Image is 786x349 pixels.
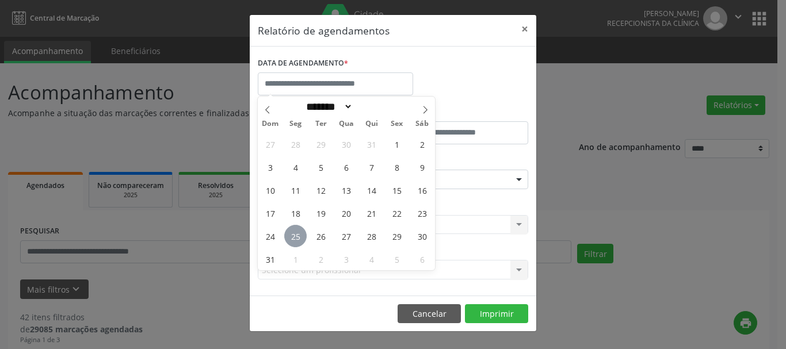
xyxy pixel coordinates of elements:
span: Agosto 7, 2025 [360,156,383,178]
span: Agosto 4, 2025 [284,156,307,178]
span: Agosto 6, 2025 [335,156,357,178]
span: Ter [308,120,334,128]
span: Qua [334,120,359,128]
span: Agosto 5, 2025 [310,156,332,178]
span: Agosto 24, 2025 [259,225,281,247]
span: Agosto 26, 2025 [310,225,332,247]
span: Agosto 13, 2025 [335,179,357,201]
span: Agosto 10, 2025 [259,179,281,201]
button: Cancelar [398,304,461,324]
span: Agosto 17, 2025 [259,202,281,224]
button: Imprimir [465,304,528,324]
span: Agosto 12, 2025 [310,179,332,201]
input: Year [353,101,391,113]
span: Agosto 19, 2025 [310,202,332,224]
span: Agosto 22, 2025 [386,202,408,224]
button: Close [513,15,536,43]
label: DATA DE AGENDAMENTO [258,55,348,72]
span: Setembro 3, 2025 [335,248,357,270]
span: Agosto 14, 2025 [360,179,383,201]
span: Julho 29, 2025 [310,133,332,155]
span: Agosto 25, 2025 [284,225,307,247]
span: Agosto 3, 2025 [259,156,281,178]
select: Month [302,101,353,113]
span: Julho 28, 2025 [284,133,307,155]
span: Dom [258,120,283,128]
span: Julho 30, 2025 [335,133,357,155]
span: Qui [359,120,384,128]
span: Julho 27, 2025 [259,133,281,155]
span: Julho 31, 2025 [360,133,383,155]
h5: Relatório de agendamentos [258,23,390,38]
span: Agosto 30, 2025 [411,225,433,247]
span: Setembro 4, 2025 [360,248,383,270]
span: Agosto 18, 2025 [284,202,307,224]
span: Seg [283,120,308,128]
span: Agosto 8, 2025 [386,156,408,178]
span: Sex [384,120,410,128]
span: Agosto 23, 2025 [411,202,433,224]
span: Agosto 11, 2025 [284,179,307,201]
span: Agosto 2, 2025 [411,133,433,155]
span: Agosto 31, 2025 [259,248,281,270]
span: Setembro 1, 2025 [284,248,307,270]
span: Agosto 21, 2025 [360,202,383,224]
span: Agosto 16, 2025 [411,179,433,201]
span: Sáb [410,120,435,128]
span: Agosto 28, 2025 [360,225,383,247]
span: Agosto 9, 2025 [411,156,433,178]
span: Agosto 20, 2025 [335,202,357,224]
span: Agosto 27, 2025 [335,225,357,247]
label: ATÉ [396,103,528,121]
span: Agosto 29, 2025 [386,225,408,247]
span: Setembro 5, 2025 [386,248,408,270]
span: Setembro 6, 2025 [411,248,433,270]
span: Agosto 15, 2025 [386,179,408,201]
span: Agosto 1, 2025 [386,133,408,155]
span: Setembro 2, 2025 [310,248,332,270]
